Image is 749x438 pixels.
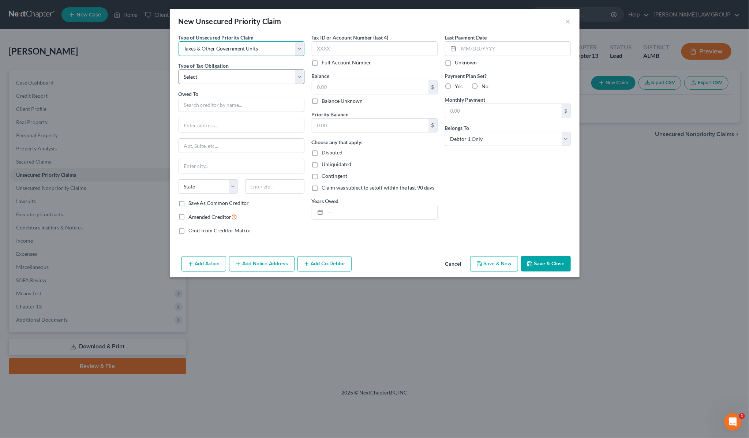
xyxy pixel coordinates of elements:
button: × [566,17,571,26]
label: Full Account Number [322,59,371,66]
span: Claim was subject to setoff within the last 90 days [322,184,435,191]
label: Years Owed [312,197,339,205]
input: Enter city... [179,159,304,173]
span: Contingent [322,173,348,179]
span: Disputed [322,149,343,156]
label: Balance [312,72,330,80]
span: Unliquidated [322,161,352,167]
label: Unknown [455,59,477,66]
label: Last Payment Date [445,34,487,41]
button: Add Action [181,256,226,272]
input: Enter zip... [245,179,304,194]
input: MM/DD/YYYY [459,42,570,56]
div: $ [428,80,437,94]
div: New Unsecured Priority Claim [179,16,281,26]
label: Payment Plan Set? [445,72,571,80]
span: Amended Creditor [189,214,232,220]
span: Omit from Creditor Matrix [189,227,250,233]
div: $ [562,104,570,118]
div: $ [428,119,437,132]
input: 0.00 [312,80,428,94]
span: 1 [739,413,745,419]
input: 0.00 [312,119,428,132]
label: Choose any that apply: [312,138,363,146]
button: Save & New [470,256,518,272]
input: XXXX [312,41,438,56]
span: Owed To [179,91,199,97]
iframe: Intercom live chat [724,413,742,431]
button: Add Notice Address [229,256,295,272]
label: Priority Balance [312,111,349,118]
input: Search creditor by name... [179,98,304,112]
input: Enter address... [179,118,304,132]
button: Cancel [439,257,467,272]
label: Monthly Payment [445,96,486,104]
input: Apt, Suite, etc... [179,139,304,153]
span: Type of Tax Obligation [179,63,229,69]
span: Belongs To [445,125,469,131]
span: Type of Unsecured Priority Claim [179,34,254,41]
button: Save & Close [521,256,571,272]
label: Save As Common Creditor [189,199,249,207]
label: Tax ID or Account Number (last 4) [312,34,389,41]
input: -- [326,205,437,219]
button: Add Co-Debtor [297,256,352,272]
span: Yes [455,83,463,89]
span: No [482,83,489,89]
input: 0.00 [445,104,562,118]
label: Balance Unknown [322,97,363,105]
